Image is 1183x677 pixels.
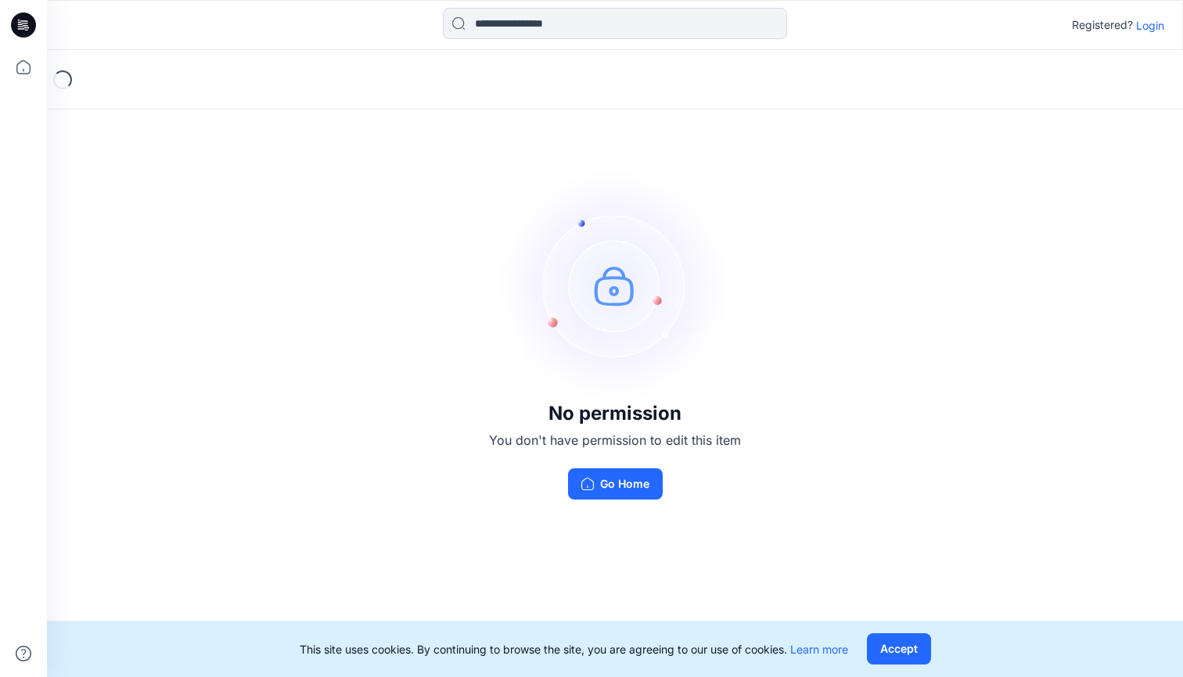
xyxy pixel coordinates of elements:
[1072,16,1133,34] p: Registered?
[568,468,663,500] button: Go Home
[498,168,732,403] img: no-perm.svg
[867,633,931,664] button: Accept
[300,641,848,657] p: This site uses cookies. By continuing to browse the site, you are agreeing to our use of cookies.
[489,431,741,450] p: You don't have permission to edit this item
[790,643,848,656] a: Learn more
[1136,17,1164,34] p: Login
[489,403,741,424] h3: No permission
